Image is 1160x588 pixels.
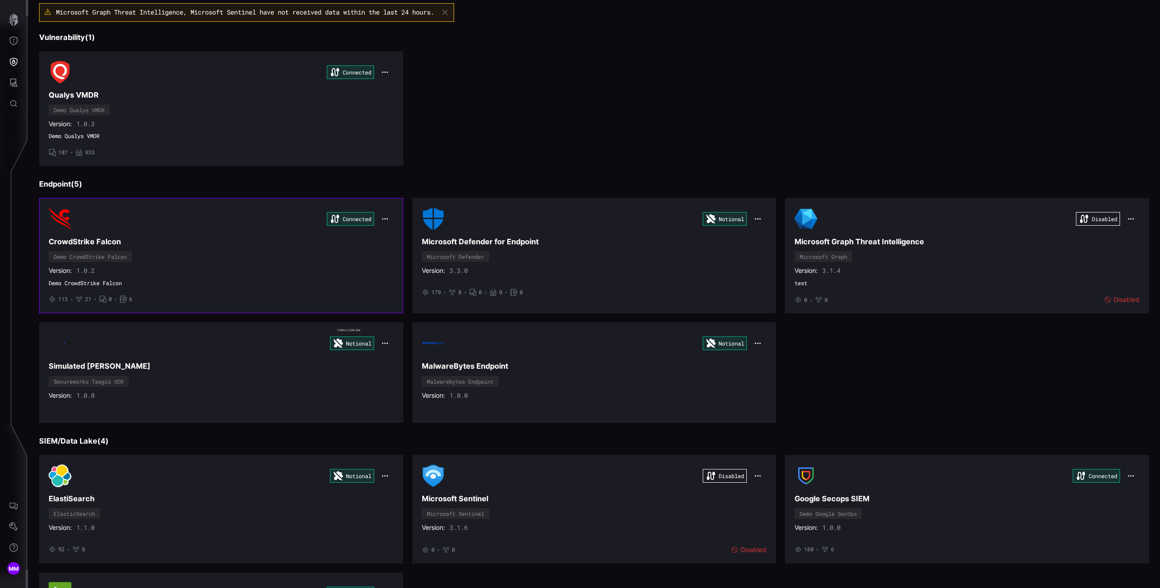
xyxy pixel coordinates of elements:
[422,237,767,247] h3: Microsoft Defender for Endpoint
[427,379,494,384] div: Malwarebytes Endpoint
[703,212,747,226] div: Notional
[0,558,27,579] button: MM
[39,179,1149,189] h3: Endpoint ( 5 )
[795,280,1140,287] span: test
[422,524,445,532] span: Version:
[49,464,71,487] img: ElasticSearch
[70,296,73,303] span: •
[85,149,95,156] span: 933
[422,464,445,487] img: Microsoft Sentinel
[464,289,467,296] span: •
[810,296,813,304] span: •
[70,149,73,156] span: •
[422,494,767,504] h3: Microsoft Sentinel
[76,267,95,275] span: 1.0.2
[327,65,374,79] div: Connected
[330,336,374,350] div: Notional
[427,254,484,259] div: Microsoft Defender
[54,511,95,516] div: ElasticSearch
[422,391,445,400] span: Version:
[58,149,68,156] span: 187
[804,296,807,304] span: 0
[422,208,445,230] img: Microsoft Defender
[831,546,834,553] span: 6
[437,546,440,553] span: •
[804,546,814,553] span: 160
[731,546,766,554] div: Disabled
[422,332,445,355] img: Malwarebytes Endpoint
[422,361,767,371] h3: MalwareBytes Endpoint
[49,208,71,230] img: Demo CrowdStrike Falcon
[422,267,445,275] span: Version:
[520,289,523,296] span: 0
[330,469,374,483] div: Notional
[56,8,434,16] span: Microsoft Graph Threat Intelligence, Microsoft Sentinel have not received data within the last 24...
[39,33,1149,42] h3: Vulnerability ( 1 )
[822,267,840,275] span: 3.1.4
[800,511,857,516] div: Demo Google SecOps
[49,280,394,287] span: Demo CrowdStrike Falcon
[431,546,435,553] span: 0
[499,289,502,296] span: 0
[800,254,847,259] div: Microsoft Graph
[327,212,374,226] div: Connected
[82,546,85,553] span: 8
[114,296,117,303] span: •
[427,511,484,516] div: Microsoft Sentinel
[129,296,132,303] span: 6
[822,524,840,532] span: 1.0.0
[1104,296,1140,304] div: Disabled
[450,524,468,532] span: 3.1.6
[76,391,95,400] span: 1.0.0
[703,336,747,350] div: Notional
[479,289,482,296] span: 0
[795,208,817,230] img: Microsoft Graph
[49,120,72,128] span: Version:
[1073,469,1120,483] div: Connected
[49,391,72,400] span: Version:
[85,296,91,303] span: 21
[49,494,394,504] h3: ElastiSearch
[825,296,828,304] span: 0
[505,289,508,296] span: •
[58,296,68,303] span: 113
[54,107,105,113] div: Demo Qualys VMDR
[76,120,95,128] span: 1.0.3
[54,379,124,384] div: Secureworks Taegis XDR
[49,361,394,371] h3: Simulated [PERSON_NAME]
[49,524,72,532] span: Version:
[795,494,1140,504] h3: Google Secops SIEM
[795,237,1140,247] h3: Microsoft Graph Threat Intelligence
[94,296,97,303] span: •
[458,289,461,296] span: 8
[76,524,95,532] span: 1.1.0
[49,332,71,355] img: Secureworks Taegis XDR
[58,546,65,553] span: 92
[795,524,818,532] span: Version:
[703,469,747,483] div: Disabled
[443,289,446,296] span: •
[816,546,819,553] span: •
[39,436,1149,446] h3: SIEM/Data Lake ( 4 )
[49,90,394,100] h3: Qualys VMDR
[54,254,127,259] div: Demo CrowdStrike Falcon
[49,61,71,84] img: Demo Qualys VMDR
[452,546,455,553] span: 0
[795,464,817,487] img: Demo Google SecOps
[484,289,487,296] span: •
[9,564,19,573] span: MM
[67,546,70,553] span: •
[49,267,72,275] span: Version:
[109,296,112,303] span: 0
[49,237,394,247] h3: CrowdStrike Falcon
[1076,212,1120,226] div: Disabled
[450,391,468,400] span: 1.0.0
[795,267,818,275] span: Version:
[450,267,468,275] span: 3.3.0
[49,133,394,140] span: Demo Qualys VMDR
[431,289,441,296] span: 179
